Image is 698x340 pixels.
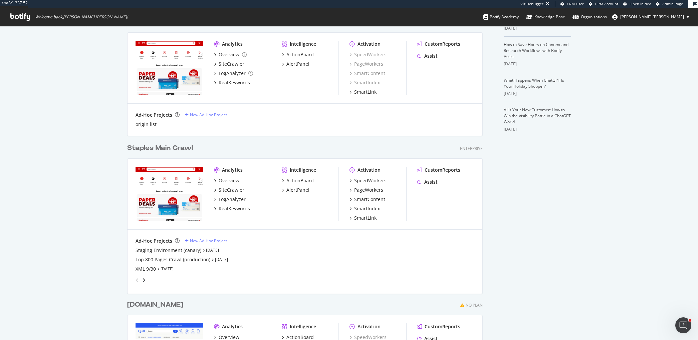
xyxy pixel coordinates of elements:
[504,107,571,125] a: AI Is Your New Customer: How to Win the Visibility Battle in a ChatGPT World
[520,1,544,7] div: Viz Debugger:
[623,1,651,7] a: Open in dev
[282,177,314,184] a: ActionBoard
[504,126,571,132] div: [DATE]
[354,187,383,193] div: PageWorkers
[354,196,385,203] div: SmartContent
[354,89,377,95] div: SmartLink
[206,247,219,253] a: [DATE]
[504,25,571,31] div: [DATE]
[504,91,571,97] div: [DATE]
[350,187,383,193] a: PageWorkers
[417,179,438,185] a: Assist
[350,205,380,212] a: SmartIndex
[460,146,483,151] div: Enterprise
[589,1,618,7] a: CRM Account
[136,256,210,263] a: Top 800 Pages Crawl (production)
[136,266,156,272] a: XML 9/30
[214,187,244,193] a: SiteCrawler
[560,1,584,7] a: CRM User
[133,275,142,286] div: angle-left
[425,167,460,173] div: CustomReports
[286,61,309,67] div: AlertPanel
[136,167,203,221] img: staples.com
[350,51,387,58] a: SpeedWorkers
[290,41,316,47] div: Intelligence
[572,8,607,26] a: Organizations
[214,70,253,77] a: LogAnalyzer
[214,79,250,86] a: RealKeywords
[286,177,314,184] div: ActionBoard
[219,196,246,203] div: LogAnalyzer
[282,187,309,193] a: AlertPanel
[190,238,227,244] div: New Ad-Hoc Project
[417,41,460,47] a: CustomReports
[424,53,438,59] div: Assist
[286,187,309,193] div: AlertPanel
[219,177,239,184] div: Overview
[282,51,314,58] a: ActionBoard
[127,143,196,153] a: Staples Main Crawl
[350,89,377,95] a: SmartLink
[675,317,691,333] iframe: Intercom live chat
[607,12,695,22] button: [PERSON_NAME].[PERSON_NAME]
[504,77,564,89] a: What Happens When ChatGPT Is Your Holiday Shopper?
[35,14,128,20] span: Welcome back, [PERSON_NAME].[PERSON_NAME] !
[127,300,186,310] a: [DOMAIN_NAME]
[358,41,381,47] div: Activation
[219,51,239,58] div: Overview
[142,277,146,284] div: angle-right
[504,61,571,67] div: [DATE]
[136,121,157,128] a: origin list
[282,61,309,67] a: AlertPanel
[222,167,243,173] div: Analytics
[483,8,519,26] a: Botify Academy
[358,167,381,173] div: Activation
[417,167,460,173] a: CustomReports
[127,143,193,153] div: Staples Main Crawl
[504,42,569,59] a: How to Save Hours on Content and Research Workflows with Botify Assist
[185,238,227,244] a: New Ad-Hoc Project
[219,61,244,67] div: SiteCrawler
[215,257,228,262] a: [DATE]
[219,79,250,86] div: RealKeywords
[350,61,383,67] a: PageWorkers
[161,266,174,272] a: [DATE]
[466,302,483,308] div: No Plan
[595,1,618,6] span: CRM Account
[185,112,227,118] a: New Ad-Hoc Project
[214,177,239,184] a: Overview
[222,41,243,47] div: Analytics
[350,177,387,184] a: SpeedWorkers
[526,8,565,26] a: Knowledge Base
[425,41,460,47] div: CustomReports
[136,247,201,254] div: Staging Environment (canary)
[425,323,460,330] div: CustomReports
[222,323,243,330] div: Analytics
[190,112,227,118] div: New Ad-Hoc Project
[214,51,247,58] a: Overview
[290,323,316,330] div: Intelligence
[214,205,250,212] a: RealKeywords
[417,53,438,59] a: Assist
[136,238,172,244] div: Ad-Hoc Projects
[219,205,250,212] div: RealKeywords
[630,1,651,6] span: Open in dev
[567,1,584,6] span: CRM User
[136,112,172,118] div: Ad-Hoc Projects
[662,1,683,6] span: Admin Page
[350,79,380,86] a: SmartIndex
[350,70,385,77] a: SmartContent
[417,323,460,330] a: CustomReports
[214,61,244,67] a: SiteCrawler
[219,70,246,77] div: LogAnalyzer
[286,51,314,58] div: ActionBoard
[214,196,246,203] a: LogAnalyzer
[572,14,607,20] div: Organizations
